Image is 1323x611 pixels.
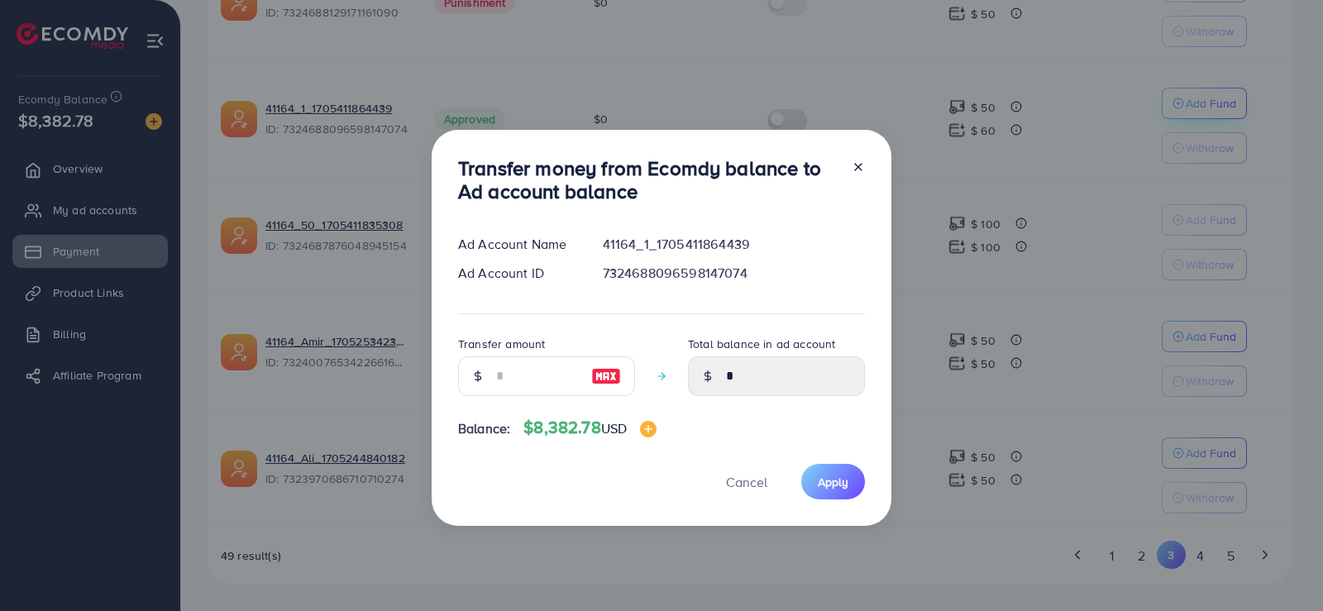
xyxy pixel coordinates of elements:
button: Cancel [705,464,788,499]
img: image [640,421,657,437]
label: Total balance in ad account [688,336,835,352]
label: Transfer amount [458,336,545,352]
div: 41164_1_1705411864439 [590,235,878,254]
span: Balance: [458,419,510,438]
h3: Transfer money from Ecomdy balance to Ad account balance [458,156,838,204]
img: image [591,366,621,386]
div: Ad Account Name [445,235,590,254]
span: Apply [818,474,848,490]
div: 7324688096598147074 [590,264,878,283]
div: Ad Account ID [445,264,590,283]
span: Cancel [726,473,767,491]
h4: $8,382.78 [523,418,657,438]
iframe: Chat [1253,537,1311,599]
button: Apply [801,464,865,499]
span: USD [601,419,627,437]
